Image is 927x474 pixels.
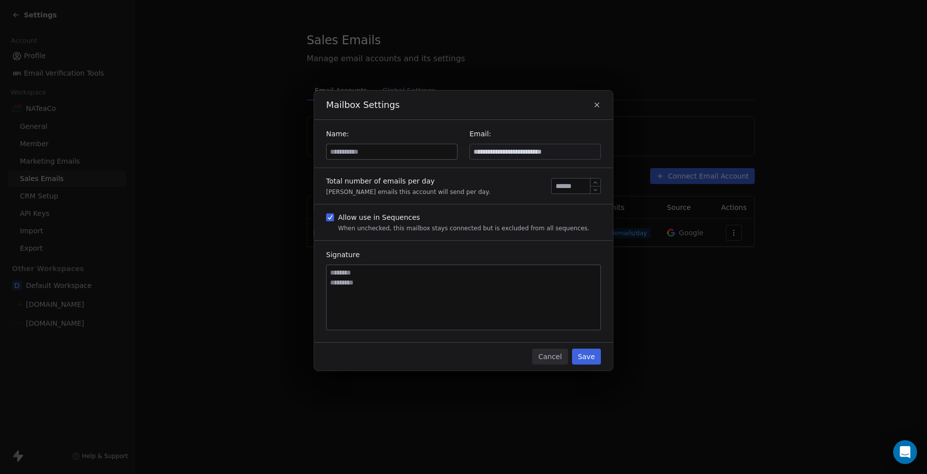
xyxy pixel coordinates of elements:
[326,98,400,111] span: Mailbox Settings
[572,349,601,365] button: Save
[469,130,491,138] span: Email:
[326,251,360,259] span: Signature
[326,130,349,138] span: Name:
[326,212,334,222] button: Allow use in SequencesWhen unchecked, this mailbox stays connected but is excluded from all seque...
[338,212,589,222] div: Allow use in Sequences
[338,224,589,232] div: When unchecked, this mailbox stays connected but is excluded from all sequences.
[532,349,568,365] button: Cancel
[326,188,490,196] div: [PERSON_NAME] emails this account will send per day.
[326,176,490,186] div: Total number of emails per day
